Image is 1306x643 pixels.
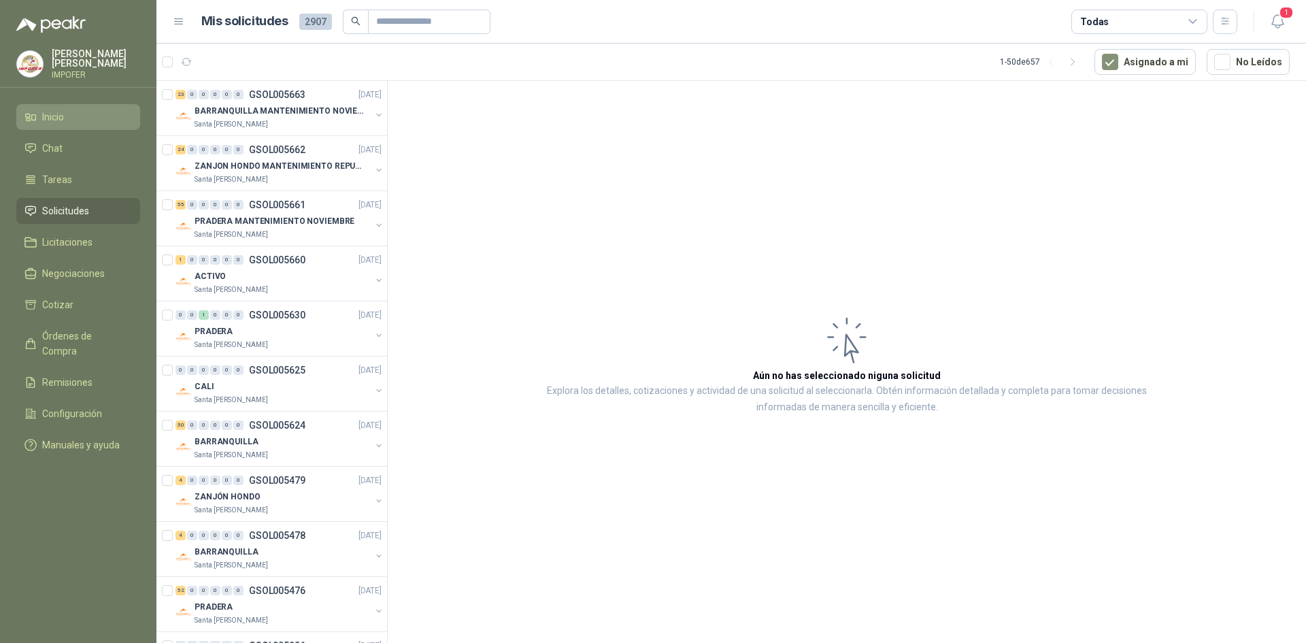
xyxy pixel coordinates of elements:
a: Negociaciones [16,261,140,286]
div: 0 [187,200,197,210]
span: Tareas [42,172,72,187]
p: PRADERA [195,601,233,614]
div: 0 [222,531,232,540]
p: GSOL005630 [249,310,305,320]
img: Logo peakr [16,16,86,33]
div: 0 [222,421,232,430]
div: 0 [233,586,244,595]
div: 0 [210,310,220,320]
div: 0 [187,421,197,430]
p: [PERSON_NAME] [PERSON_NAME] [52,49,140,68]
a: 4 0 0 0 0 0 GSOL005479[DATE] Company LogoZANJÓN HONDOSanta [PERSON_NAME] [175,472,384,516]
div: 4 [175,476,186,485]
div: 0 [187,586,197,595]
p: ZANJON HONDO MANTENIMIENTO REPUESTOS [195,160,364,173]
img: Company Logo [175,163,192,180]
div: 52 [175,586,186,595]
div: 0 [210,586,220,595]
p: GSOL005660 [249,255,305,265]
div: 0 [187,531,197,540]
span: Inicio [42,110,64,125]
div: 0 [210,90,220,99]
div: 0 [210,200,220,210]
p: [DATE] [358,529,382,542]
p: GSOL005476 [249,586,305,595]
p: Santa [PERSON_NAME] [195,229,268,240]
div: 0 [233,310,244,320]
div: 0 [210,476,220,485]
div: 0 [210,365,220,375]
p: GSOL005663 [249,90,305,99]
div: Todas [1080,14,1109,29]
h3: Aún no has seleccionado niguna solicitud [753,368,941,383]
p: [DATE] [358,144,382,156]
div: 0 [199,145,209,154]
a: Remisiones [16,369,140,395]
div: 0 [199,476,209,485]
div: 0 [233,476,244,485]
span: Remisiones [42,375,93,390]
a: Órdenes de Compra [16,323,140,364]
p: PRADERA [195,325,233,338]
div: 0 [222,145,232,154]
img: Company Logo [175,108,192,125]
a: 0 0 0 0 0 0 GSOL005625[DATE] Company LogoCALISanta [PERSON_NAME] [175,362,384,406]
a: Tareas [16,167,140,193]
p: [DATE] [358,584,382,597]
img: Company Logo [175,384,192,400]
a: 55 0 0 0 0 0 GSOL005661[DATE] Company LogoPRADERA MANTENIMIENTO NOVIEMBRESanta [PERSON_NAME] [175,197,384,240]
img: Company Logo [175,439,192,455]
button: No Leídos [1207,49,1290,75]
span: Negociaciones [42,266,105,281]
div: 0 [199,531,209,540]
div: 0 [210,421,220,430]
div: 0 [233,531,244,540]
p: BARRANQUILLA [195,435,258,448]
p: [DATE] [358,199,382,212]
p: GSOL005624 [249,421,305,430]
div: 23 [175,90,186,99]
div: 0 [222,90,232,99]
a: Solicitudes [16,198,140,224]
div: 1 [199,310,209,320]
img: Company Logo [175,218,192,235]
div: 0 [199,90,209,99]
div: 4 [175,531,186,540]
div: 0 [222,476,232,485]
div: 0 [199,421,209,430]
a: Manuales y ayuda [16,432,140,458]
div: 24 [175,145,186,154]
div: 0 [233,145,244,154]
a: 4 0 0 0 0 0 GSOL005478[DATE] Company LogoBARRANQUILLASanta [PERSON_NAME] [175,527,384,571]
div: 0 [222,200,232,210]
p: Santa [PERSON_NAME] [195,560,268,571]
img: Company Logo [17,51,43,77]
p: GSOL005662 [249,145,305,154]
div: 0 [199,200,209,210]
span: Manuales y ayuda [42,438,120,452]
div: 55 [175,200,186,210]
p: GSOL005478 [249,531,305,540]
div: 0 [187,365,197,375]
div: 0 [210,531,220,540]
p: CALI [195,380,214,393]
a: Chat [16,135,140,161]
div: 0 [210,255,220,265]
div: 1 [175,255,186,265]
a: Licitaciones [16,229,140,255]
div: 0 [222,365,232,375]
p: [DATE] [358,254,382,267]
p: Santa [PERSON_NAME] [195,340,268,350]
p: Santa [PERSON_NAME] [195,174,268,185]
a: 50 0 0 0 0 0 GSOL005624[DATE] Company LogoBARRANQUILLASanta [PERSON_NAME] [175,417,384,461]
p: Santa [PERSON_NAME] [195,450,268,461]
a: Cotizar [16,292,140,318]
a: 1 0 0 0 0 0 GSOL005660[DATE] Company LogoACTIVOSanta [PERSON_NAME] [175,252,384,295]
p: [DATE] [358,88,382,101]
img: Company Logo [175,604,192,621]
p: BARRANQUILLA MANTENIMIENTO NOVIEMBRE [195,105,364,118]
div: 0 [210,145,220,154]
span: Chat [42,141,63,156]
a: 52 0 0 0 0 0 GSOL005476[DATE] Company LogoPRADERASanta [PERSON_NAME] [175,582,384,626]
p: Santa [PERSON_NAME] [195,615,268,626]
